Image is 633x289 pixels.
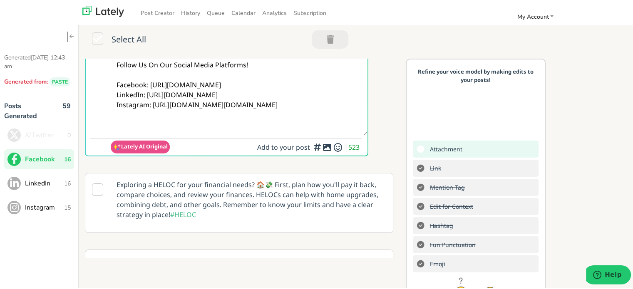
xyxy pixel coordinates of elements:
span: Select All [112,32,146,46]
s: Add hashtags for context vs. index rankings for increased engagement. [426,218,455,230]
a: Analytics [259,5,290,19]
span: [DATE] 12:43 am [4,52,65,69]
a: Post Creator [137,5,178,19]
i: Add emojis to clarify and drive home the tone of your message. [333,146,343,146]
a: My Account [514,9,557,22]
span: 0 [67,130,71,138]
a: Calendar [228,5,259,19]
p: Exploring a HELOC for your financial needs? 🏠💸 First, plan how you'll pay it back, compare choice... [110,172,392,225]
s: Add a link to drive traffic to a website or landing page. [426,161,443,173]
span: 15 [64,202,71,211]
span: #HELOC [170,209,196,218]
button: LinkedIn16 [4,172,74,192]
span: Add to your post [257,141,312,151]
p: Refine your voice model by making edits to your posts! [417,67,535,83]
span: 523 [348,141,362,151]
img: pYdxOytzgAAAABJRU5ErkJggg== [113,142,121,150]
span: Instagram [25,201,64,211]
button: Facebook16 [4,148,74,168]
span: 59 [62,100,71,124]
a: Subscription [290,5,330,19]
iframe: Opens a widget where you can find more information [586,264,631,285]
span: 16 [64,178,71,187]
span: Generated from: [4,77,48,84]
img: lately_logo_nav.700ca2e7.jpg [82,5,124,16]
button: Trash 0 Post [312,29,348,47]
a: History [178,5,204,19]
s: Add exclamation marks, ellipses, etc. to better communicate tone. [426,237,478,249]
span: Facebook [25,153,64,163]
i: Add a video or photo or swap out the default image from any link for increased visual appeal [322,146,332,146]
button: X/Twitter0 [4,124,74,144]
span: Add a video or photo or swap out the default image from any link for increased visual appeal. [426,142,464,154]
span: Lately AI Original [121,141,168,149]
s: Add mention tags to leverage the sharing power of others. [426,180,467,192]
span: X/Twitter [25,129,67,139]
span: PASTE [50,76,70,85]
span: My Account [517,12,549,20]
s: Add emojis to clarify and drive home the tone of your message. [426,257,447,269]
a: Queue [204,5,228,19]
span: 16 [64,154,71,163]
p: Generated [4,52,74,69]
s: Double-check the A.I. to make sure nothing wonky got thru. [426,199,475,211]
span: LinkedIn [25,177,64,187]
span: Calendar [231,8,256,16]
p: Posts Generated [4,100,46,120]
button: Instagram15 [4,196,74,216]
